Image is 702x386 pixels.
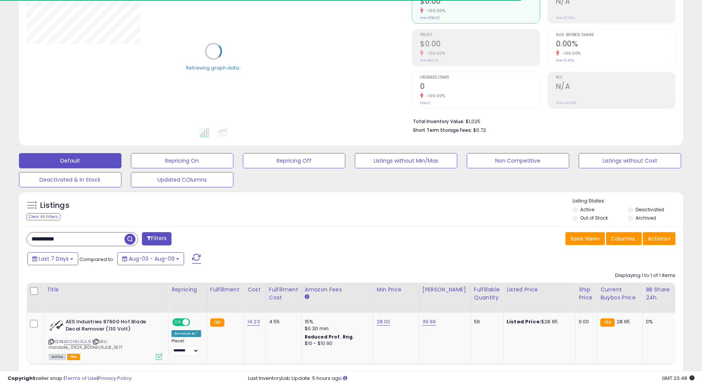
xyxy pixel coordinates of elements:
h2: N/A [556,82,675,92]
div: Last InventoryLab Update: 5 hours ago. [248,375,695,382]
h2: $0.00 [420,40,540,50]
div: Clear All Filters [27,213,60,220]
span: Profit [420,33,540,37]
button: Deactivated & In Stock [19,172,121,187]
button: Non Competitive [467,153,569,168]
div: Current Buybox Price [600,286,639,302]
div: ASIN: [49,318,162,359]
div: Listed Price [507,286,572,294]
div: seller snap | | [8,375,132,382]
img: 416ghtPMrpL._SL40_.jpg [49,318,64,334]
button: Listings without Cost [579,153,681,168]
span: FBA [67,354,80,360]
small: -100.00% [423,8,445,14]
button: Columns [606,232,642,245]
span: Columns [611,235,635,242]
label: Archived [636,215,656,221]
div: Ship Price [579,286,594,302]
div: Retrieving graph data.. [186,64,241,71]
span: Avg. Buybox Share [556,33,675,37]
div: $0.30 min [305,325,368,332]
div: 0.00 [579,318,591,325]
a: 39.99 [422,318,436,326]
small: Prev: 5.40% [556,58,574,63]
button: Actions [643,232,675,245]
b: Short Term Storage Fees: [413,127,472,133]
div: Amazon AI * [172,330,201,337]
strong: Copyright [8,375,35,382]
span: All listings currently available for purchase on Amazon [49,354,66,360]
div: 56 [474,318,497,325]
a: Terms of Use [65,375,97,382]
span: Last 7 Days [39,255,69,263]
div: 4.55 [269,318,296,325]
div: Repricing [172,286,204,294]
div: 15% [305,318,368,325]
button: Last 7 Days [27,252,78,265]
button: Filters [142,232,172,245]
button: Repricing On [131,153,233,168]
button: Listings without Min/Max [355,153,457,168]
button: Aug-03 - Aug-09 [117,252,184,265]
b: Listed Price: [507,318,541,325]
label: Active [580,206,594,213]
span: Compared to: [79,256,114,263]
small: Prev: 44.06% [556,101,576,105]
span: 2025-08-17 23:48 GMT [662,375,694,382]
div: Fulfillable Quantity [474,286,500,302]
b: Total Inventory Value: [413,118,464,125]
small: Prev: $58.00 [420,16,440,20]
button: Save View [565,232,605,245]
div: BB Share 24h. [646,286,674,302]
span: Aug-03 - Aug-09 [129,255,175,263]
div: Fulfillment Cost [269,286,298,302]
b: AES Industries 87600 Hot Blade Decal Remover (110 Volt) [66,318,158,334]
small: Amazon Fees. [305,294,309,301]
div: Preset: [172,339,201,356]
h2: 0 [420,82,540,92]
span: Ordered Items [420,76,540,80]
a: 28.00 [377,318,390,326]
button: Default [19,153,121,168]
span: ON [173,319,183,326]
span: OFF [189,319,201,326]
a: Privacy Policy [98,375,132,382]
span: 28.95 [617,318,630,325]
div: [PERSON_NAME] [422,286,467,294]
span: ROI [556,76,675,80]
h5: Listings [40,200,69,211]
b: Reduced Prof. Rng. [305,334,354,340]
li: $1,025 [413,116,670,125]
a: 14.23 [247,318,260,326]
div: $10 - $10.90 [305,340,368,347]
div: $28.95 [507,318,570,325]
div: Fulfillment [210,286,241,294]
div: Displaying 1 to 1 of 1 items [615,272,675,279]
div: Cost [247,286,263,294]
small: FBA [210,318,224,327]
span: | SKU: midstate_0924_B00NEU5JL8_18.17 [49,339,123,350]
small: Prev: $12.54 [420,58,439,63]
button: Repricing Off [243,153,345,168]
small: Prev: 2 [420,101,430,105]
div: 0% [646,318,671,325]
div: Title [47,286,165,294]
span: $0.72 [473,127,486,134]
small: -100.00% [423,51,445,56]
button: Updated COlumns [131,172,233,187]
div: Amazon Fees [305,286,370,294]
label: Out of Stock [580,215,608,221]
a: B00NEU5JL8 [64,339,91,345]
small: FBA [600,318,614,327]
small: -100.00% [423,93,445,99]
label: Deactivated [636,206,664,213]
small: Prev: 21.62% [556,16,575,20]
div: Min Price [377,286,416,294]
p: Listing States: [573,198,683,205]
small: -100.00% [559,51,581,56]
h2: 0.00% [556,40,675,50]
